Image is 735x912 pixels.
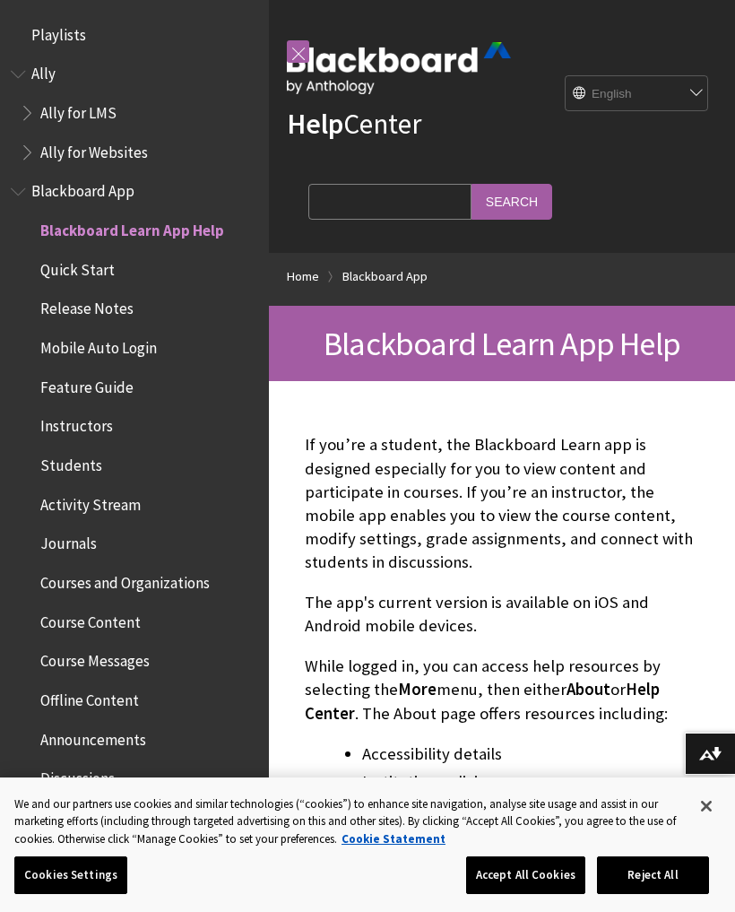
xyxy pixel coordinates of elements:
span: Students [40,450,102,474]
nav: Book outline for Anthology Ally Help [11,59,258,168]
input: Search [471,184,552,219]
a: Home [287,265,319,288]
span: Discussions [40,763,115,787]
span: Announcements [40,725,146,749]
span: Playlists [31,20,86,44]
a: Blackboard App [342,265,428,288]
span: Feature Guide [40,372,134,396]
strong: Help [287,106,343,142]
a: HelpCenter [287,106,421,142]
span: More [398,679,437,699]
span: Mobile Auto Login [40,333,157,357]
button: Reject All [597,856,709,894]
p: If you’re a student, the Blackboard Learn app is designed especially for you to view content and ... [305,433,699,574]
span: Activity Stream [40,490,141,514]
img: Blackboard by Anthology [287,42,511,94]
p: While logged in, you can access help resources by selecting the menu, then either or . The About ... [305,655,699,725]
span: Ally for LMS [40,98,117,122]
nav: Book outline for Playlists [11,20,258,50]
span: Blackboard Learn App Help [40,215,224,239]
span: Quick Start [40,255,115,279]
span: Course Content [40,607,141,631]
span: Course Messages [40,647,150,671]
span: Blackboard App [31,177,134,201]
a: More information about your privacy, opens in a new tab [342,831,445,847]
span: Help Center [305,679,660,723]
button: Accept All Cookies [466,856,585,894]
p: The app's current version is available on iOS and Android mobile devices. [305,591,699,638]
span: Instructors [40,412,113,436]
select: Site Language Selector [566,76,709,112]
span: Release Notes [40,294,134,318]
span: Ally [31,59,56,83]
li: Institution policies [362,769,699,795]
span: Ally for Websites [40,137,148,161]
button: Cookies Settings [14,856,127,894]
span: Courses and Organizations [40,568,210,592]
span: Journals [40,529,97,553]
span: Offline Content [40,685,139,709]
div: We and our partners use cookies and similar technologies (“cookies”) to enhance site navigation, ... [14,795,684,848]
span: Blackboard Learn App Help [324,323,680,364]
span: About [566,679,610,699]
li: Accessibility details [362,742,699,767]
button: Close [687,786,726,826]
